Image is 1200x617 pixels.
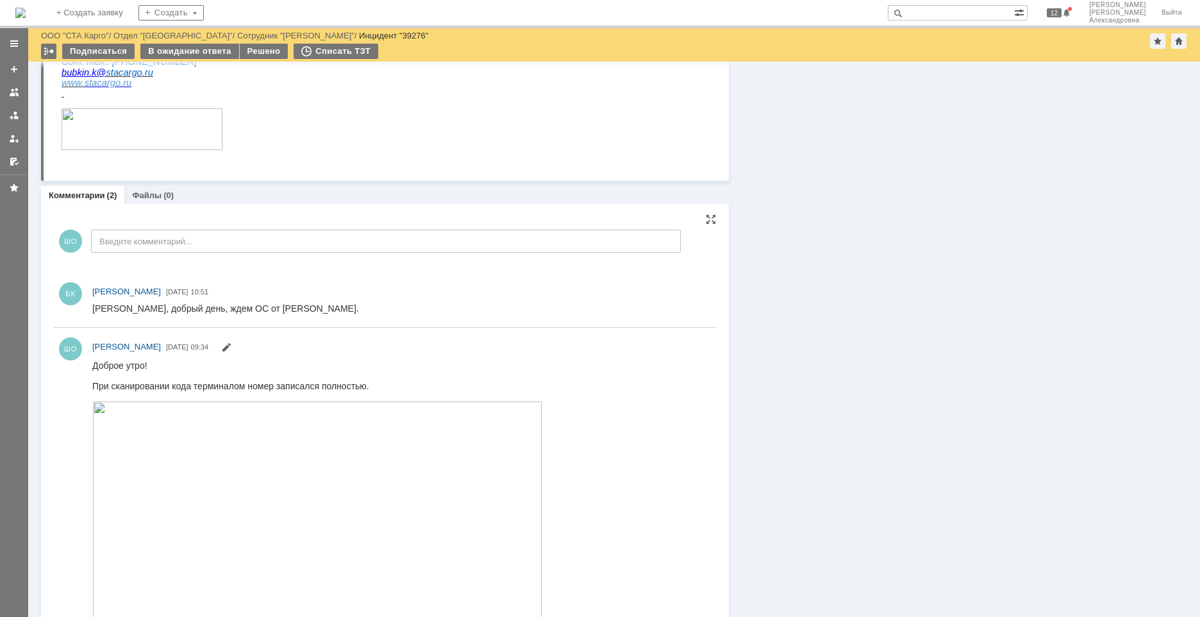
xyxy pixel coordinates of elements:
[166,288,188,296] span: [DATE]
[138,5,204,21] div: Создать
[8,347,89,357] span: ООО «СТА Карго»
[65,369,171,379] span: 7(4852)637-120 вн. 1201
[237,31,354,40] a: Сотрудник "[PERSON_NAME]"
[1089,9,1146,17] span: [PERSON_NAME]
[69,401,78,411] span: ru
[417,21,440,31] span: -кода:
[1171,33,1187,49] div: Сделать домашней страницей
[8,336,104,346] span: Руководитель склада
[221,344,231,354] span: Редактировать
[237,31,359,40] div: /
[92,285,161,298] a: [PERSON_NAME]
[35,391,38,401] span: .
[8,369,65,379] span: Оф. тел.: +
[15,8,26,18] img: logo
[8,380,143,390] span: Сот. тел.: [PHONE_NUMBER]
[359,31,428,40] div: Инцидент "39276"
[1150,33,1165,49] div: Добавить в избранное
[4,82,24,103] a: Заявки на командах
[8,358,132,368] span: ОП г. [GEOGRAPHIC_DATA]
[8,401,28,411] span: www
[92,287,161,296] span: [PERSON_NAME]
[8,391,88,401] span: stacargo
[4,105,24,126] a: Заявки в моей ответственности
[67,401,69,411] span: .
[31,401,67,411] span: stacargo
[91,391,99,401] span: ru
[4,59,24,80] a: Создать заявку
[8,432,169,473] img: download
[8,314,68,324] span: С уважением,
[113,31,237,40] div: /
[191,288,209,296] span: 10:51
[107,190,117,200] div: (2)
[8,325,94,335] span: [PERSON_NAME]
[113,31,233,40] a: Отдел "[GEOGRAPHIC_DATA]"
[4,151,24,172] a: Мои согласования
[49,190,105,200] a: Комментарии
[43,391,53,401] span: @
[92,342,161,351] span: [PERSON_NAME]
[8,391,53,401] a: bubkin.k@
[59,230,82,253] span: ШО
[163,190,174,200] div: (0)
[31,401,78,411] a: stacargo.ru
[191,343,209,351] span: 09:34
[1089,1,1146,9] span: [PERSON_NAME]
[132,190,162,200] a: Файлы
[166,343,188,351] span: [DATE]
[88,391,91,401] span: .
[28,401,78,411] span: .
[1014,6,1027,18] span: Расширенный поиск
[41,31,113,40] div: /
[41,31,109,40] a: ООО "СТА Карго"
[15,8,26,18] a: Перейти на домашнюю страницу
[4,128,24,149] a: Мои заявки
[706,214,716,224] div: На всю страницу
[41,44,56,59] div: Работа с массовостью
[1089,17,1146,24] span: Александровна
[92,341,161,353] a: [PERSON_NAME]
[1047,8,1062,17] span: 12
[404,21,417,31] span: QR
